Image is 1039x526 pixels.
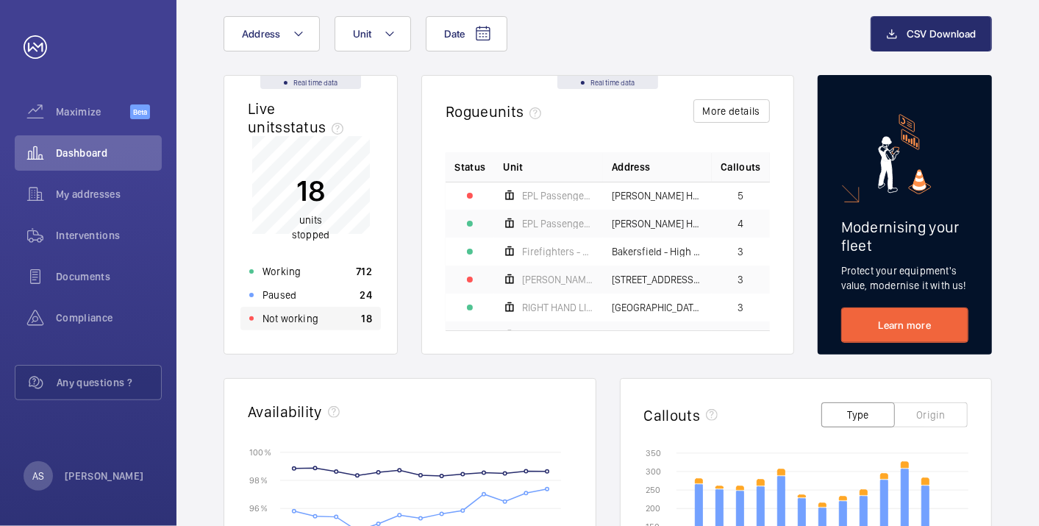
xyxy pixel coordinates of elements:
span: Maximize [56,104,130,119]
span: Address [612,160,650,174]
h2: Availability [248,402,322,421]
span: RIGHT HAND LIFT [522,302,594,313]
div: Real time data [557,76,658,89]
h2: Modernising your fleet [841,218,968,255]
span: [PERSON_NAME] Platform Lift [522,274,594,285]
span: [PERSON_NAME] House - High Risk Building - [PERSON_NAME][GEOGRAPHIC_DATA] [612,191,703,201]
span: Date [444,28,465,40]
p: Protect your equipment's value, modernise it with us! [841,263,968,293]
p: units [292,213,329,243]
span: Beta [130,104,150,119]
p: 712 [356,264,372,279]
h2: Live units [248,99,349,136]
span: [STREET_ADDRESS][PERSON_NAME] - [PERSON_NAME][GEOGRAPHIC_DATA] [612,274,703,285]
span: Compliance [56,310,162,325]
text: 98 % [249,475,268,486]
span: My addresses [56,187,162,202]
span: Interventions [56,228,162,243]
span: Firefighters - EPL Passenger Lift No 2 [522,246,594,257]
span: 3 [738,302,743,313]
span: Unit [503,160,523,174]
p: Working [263,264,301,279]
span: stopped [292,230,329,241]
span: Documents [56,269,162,284]
h2: Rogue [446,102,547,121]
p: Paused [263,288,296,302]
span: Callouts [721,160,761,174]
text: 200 [646,503,660,513]
p: 18 [362,311,373,326]
button: CSV Download [871,16,992,51]
span: EPL Passenger Lift No 1 [522,191,594,201]
span: Dashboard [56,146,162,160]
p: Status [454,160,485,174]
span: 5 [738,191,743,201]
button: Origin [894,402,968,427]
span: Any questions ? [57,375,161,390]
button: Type [821,402,895,427]
text: 350 [646,448,661,458]
p: 24 [360,288,373,302]
span: CSV Download [907,28,976,40]
img: marketing-card.svg [878,114,932,194]
button: Unit [335,16,411,51]
text: 250 [646,485,660,495]
button: More details [693,99,770,123]
text: 100 % [249,447,271,457]
p: [PERSON_NAME] [65,469,144,483]
span: EPL Passenger Lift No 2 [522,218,594,229]
span: [PERSON_NAME] House - [PERSON_NAME][GEOGRAPHIC_DATA] [612,218,703,229]
span: units [489,102,548,121]
div: Real time data [260,76,361,89]
span: Bakersfield - High Risk Building - [GEOGRAPHIC_DATA] [612,246,703,257]
p: 18 [292,173,329,210]
a: Learn more [841,308,968,343]
p: AS [32,469,44,483]
span: [GEOGRAPHIC_DATA] Flats 1-65 - High Risk Building - [GEOGRAPHIC_DATA] 1-65 [612,302,703,313]
span: 3 [738,274,743,285]
button: Date [426,16,507,51]
text: 96 % [249,503,268,513]
span: Unit [353,28,372,40]
span: 4 [738,218,743,229]
span: 3 [738,246,743,257]
span: Address [242,28,281,40]
text: 300 [646,466,661,477]
span: status [283,118,350,136]
p: Not working [263,311,318,326]
button: Address [224,16,320,51]
h2: Callouts [644,406,701,424]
